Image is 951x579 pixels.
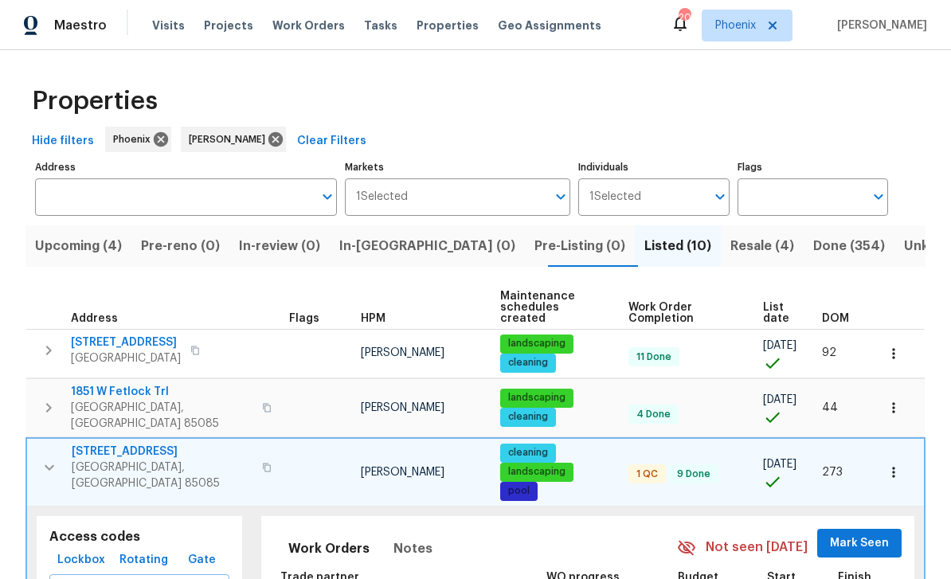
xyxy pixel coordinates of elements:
span: In-[GEOGRAPHIC_DATA] (0) [339,235,515,257]
button: Mark Seen [817,529,902,558]
span: 273 [822,467,843,478]
span: [DATE] [763,394,796,405]
span: [GEOGRAPHIC_DATA] [71,350,181,366]
span: [PERSON_NAME] [361,347,444,358]
span: 1851 W Fetlock Trl [71,384,252,400]
span: Maintenance schedules created [500,291,601,324]
span: 4 Done [630,408,677,421]
button: Open [867,186,890,208]
span: 1 Selected [356,190,408,204]
span: Rotating [119,550,168,570]
span: Pre-Listing (0) [534,235,625,257]
button: Open [550,186,572,208]
span: Clear Filters [297,131,366,151]
span: Geo Assignments [498,18,601,33]
span: cleaning [502,356,554,370]
span: [GEOGRAPHIC_DATA], [GEOGRAPHIC_DATA] 85085 [72,460,252,491]
span: Work Order Completion [628,302,736,324]
span: landscaping [502,337,572,350]
span: Resale (4) [730,235,794,257]
span: In-review (0) [239,235,320,257]
span: [DATE] [763,459,796,470]
span: Address [71,313,118,324]
span: Work Orders [288,538,370,560]
label: Individuals [578,162,729,172]
span: Hide filters [32,131,94,151]
span: List date [763,302,795,324]
span: Pre-reno (0) [141,235,220,257]
button: Open [709,186,731,208]
span: [PERSON_NAME] [189,131,272,147]
span: Work Orders [272,18,345,33]
h5: Access codes [49,529,229,546]
span: 92 [822,347,836,358]
span: [STREET_ADDRESS] [71,334,181,350]
div: Phoenix [105,127,171,152]
span: 44 [822,402,838,413]
label: Address [35,162,337,172]
span: landscaping [502,465,572,479]
span: Visits [152,18,185,33]
span: [PERSON_NAME] [361,467,444,478]
span: Notes [393,538,432,560]
span: Done (354) [813,235,885,257]
span: Phoenix [113,131,157,147]
span: cleaning [502,446,554,460]
span: pool [502,484,536,498]
span: landscaping [502,391,572,405]
span: [DATE] [763,340,796,351]
span: Gate [182,550,221,570]
span: Lockbox [57,550,105,570]
span: 1 QC [630,468,664,481]
span: [STREET_ADDRESS] [72,444,252,460]
button: Open [316,186,339,208]
span: [GEOGRAPHIC_DATA], [GEOGRAPHIC_DATA] 85085 [71,400,252,432]
span: [PERSON_NAME] [831,18,927,33]
button: Clear Filters [291,127,373,156]
span: 11 Done [630,350,678,364]
label: Flags [738,162,888,172]
div: 20 [679,10,690,25]
span: HPM [361,313,385,324]
span: Listed (10) [644,235,711,257]
span: Maestro [54,18,107,33]
span: Projects [204,18,253,33]
button: Hide filters [25,127,100,156]
button: Rotating [113,546,174,575]
span: Not seen [DATE] [706,538,808,557]
span: Flags [289,313,319,324]
span: Phoenix [715,18,756,33]
button: Gate [176,546,227,575]
div: [PERSON_NAME] [181,127,286,152]
span: Upcoming (4) [35,235,122,257]
label: Markets [345,162,571,172]
button: Lockbox [51,546,112,575]
span: 1 Selected [589,190,641,204]
span: 9 Done [671,468,717,481]
span: cleaning [502,410,554,424]
span: Mark Seen [830,534,889,554]
span: Properties [417,18,479,33]
span: Properties [32,93,158,109]
span: DOM [822,313,849,324]
span: [PERSON_NAME] [361,402,444,413]
span: Tasks [364,20,397,31]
